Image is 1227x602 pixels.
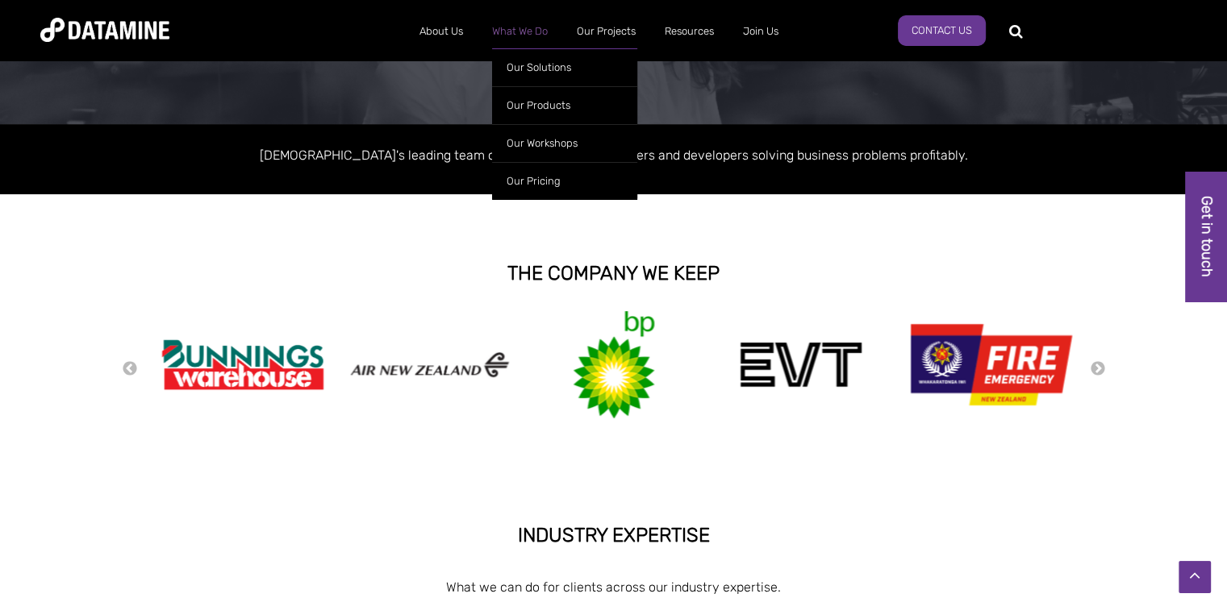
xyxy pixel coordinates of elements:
[728,10,793,52] a: Join Us
[518,524,710,546] strong: INDUSTRY EXPERTISE
[650,10,728,52] a: Resources
[492,86,637,124] a: Our Products
[911,316,1072,413] img: Fire Emergency New Zealand
[446,579,781,595] span: What we can do for clients across our industry expertise.
[405,10,478,52] a: About Us
[492,162,637,200] a: Our Pricing
[40,18,169,42] img: Datamine
[492,48,637,86] a: Our Solutions
[122,360,138,378] button: Previous
[570,311,658,418] img: bp-1
[1186,172,1227,301] a: Get in touch
[154,144,1074,166] p: [DEMOGRAPHIC_DATA]'s leading team of data scientists, engineers and developers solving business p...
[898,15,986,46] a: Contact Us
[741,343,862,387] img: evt-1
[349,348,511,381] img: airnewzealand
[492,124,637,162] a: Our Workshops
[507,262,720,284] strong: THE COMPANY WE KEEP
[562,10,650,52] a: Our Projects
[478,10,562,52] a: What We Do
[162,334,323,395] img: Bunnings Warehouse
[1090,360,1106,378] button: Next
